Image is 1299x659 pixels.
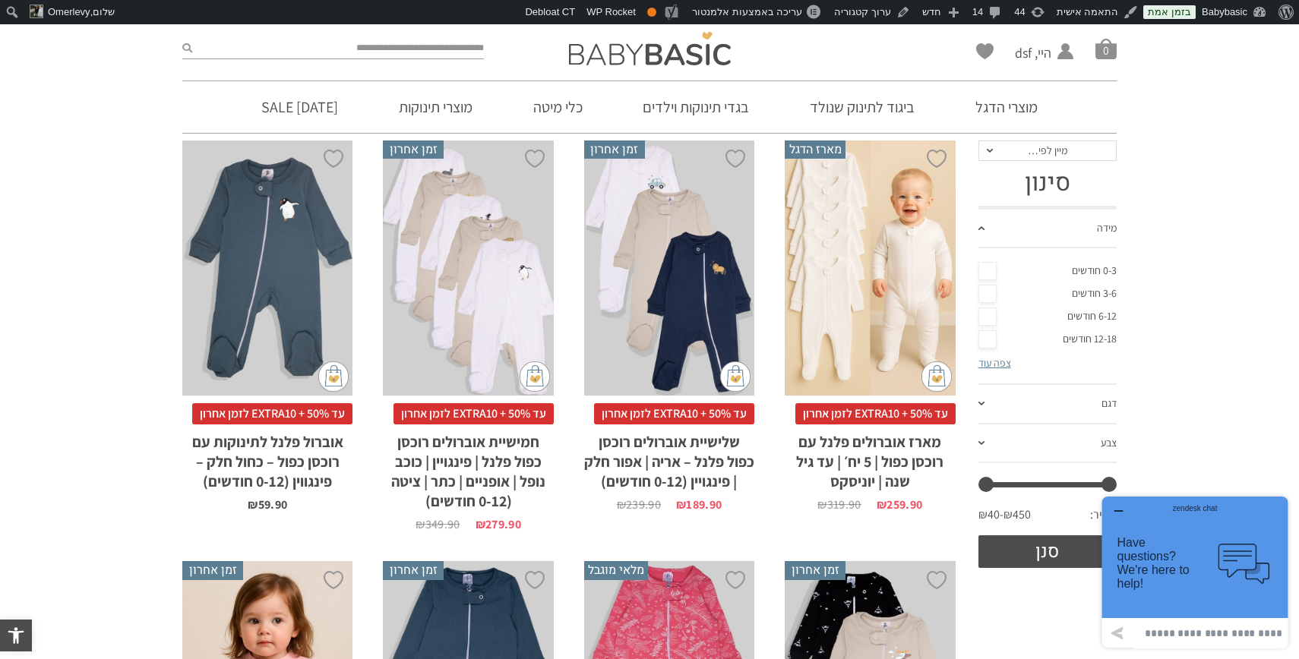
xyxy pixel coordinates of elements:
h2: מארז אוברולים פלנל עם רוכסן כפול | 5 יח׳ | עד גיל שנה | יוניסקס [785,424,955,491]
span: עד 50% + EXTRA10 לזמן אחרון [393,403,554,424]
a: מארז הדגל מארז אוברולים פלנל עם רוכסן כפול | 5 יח׳ | עד גיל שנה | יוניסקס עד 50% + EXTRA10 לזמן א... [785,140,955,512]
a: Wishlist [976,43,994,59]
h2: אוברול פלנל לתינוקות עם רוכסן כפול – כחול חלק – פינגווין (0-12 חודשים) [182,424,352,491]
span: זמן אחרון [584,140,645,159]
bdi: 239.90 [617,497,661,512]
a: סל קניות0 [1095,38,1117,59]
span: ₪ [817,497,826,512]
h3: סינון [978,169,1117,197]
span: ₪ [676,497,686,512]
img: cat-mini-atc.png [318,361,349,392]
div: תקין [647,8,656,17]
img: cat-mini-atc.png [921,361,952,392]
bdi: 319.90 [817,497,861,512]
span: ₪450 [1003,506,1031,523]
bdi: 59.90 [248,497,287,512]
a: מוצרי תינוקות [376,81,495,133]
span: ₪ [617,497,626,512]
span: ₪ [877,497,887,512]
iframe: פותח יישומון שאפשר לשוחח בו בצ'אט עם אחד הנציגים שלנו [1096,490,1294,654]
h2: חמישיית אוברולים רוכסן כפול פלנל | פינגויין | כוכב נופל | אופניים | כתר | ציטה (0-12 חודשים) [383,424,553,511]
span: מלאי מוגבל [584,561,648,579]
span: סל קניות [1095,38,1117,59]
a: בגדי תינוקות וילדים [620,81,772,133]
span: עד 50% + EXTRA10 לזמן אחרון [594,403,754,424]
span: עד 50% + EXTRA10 לזמן אחרון [192,403,352,424]
a: דגם [978,385,1117,424]
bdi: 189.90 [676,497,722,512]
a: זמן אחרון חמישיית אוברולים רוכסן כפול פלנל | פינגויין | כוכב נופל | אופניים | כתר | ציטה (0-12 חו... [383,140,553,531]
span: ₪ [248,497,258,512]
span: מיין לפי… [1028,143,1067,157]
a: כלי מיטה [510,81,605,133]
span: זמן אחרון [383,140,444,159]
a: מוצרי הדגל [953,81,1060,133]
span: ₪ [416,516,425,532]
a: בזמן אמת [1143,5,1196,19]
bdi: 279.90 [476,516,521,532]
button: סנן [978,535,1117,568]
a: אוברול פלנל לתינוקות עם רוכסן כפול - כחול חלק - פינגווין (0-12 חודשים) עד 50% + EXTRA10 לזמן אחרו... [182,140,352,512]
span: מארז הדגל [785,140,845,159]
a: ביגוד לתינוק שנולד [787,81,937,133]
h2: שלישיית אוברולים רוכסן כפול פלנל – אריה | אפור חלק | פינגויין (0-12 חודשים) [584,424,754,491]
a: צבע [978,424,1117,464]
span: Omerlevy [48,6,90,17]
a: 3-6 חודשים [978,282,1117,305]
bdi: 259.90 [877,497,922,512]
span: החשבון שלי [1015,62,1051,81]
span: זמן אחרון [383,561,444,579]
div: מחיר: — [978,503,1117,534]
a: [DATE] SALE [239,81,361,133]
span: זמן אחרון [785,561,845,579]
a: 0-3 חודשים [978,260,1117,282]
a: 6-12 חודשים [978,305,1117,328]
img: Baby Basic בגדי תינוקות וילדים אונליין [569,32,731,65]
span: עד 50% + EXTRA10 לזמן אחרון [795,403,956,424]
span: זמן אחרון [182,561,243,579]
span: Wishlist [976,43,994,65]
bdi: 349.90 [416,516,460,532]
img: cat-mini-atc.png [720,361,751,392]
a: צפה עוד [978,356,1011,370]
a: מידה [978,210,1117,249]
a: 12-18 חודשים [978,328,1117,351]
span: עריכה באמצעות אלמנטור [692,6,802,17]
img: cat-mini-atc.png [520,361,550,392]
span: ₪ [476,516,485,532]
span: ₪40 [978,506,1003,523]
a: זמן אחרון שלישיית אוברולים רוכסן כפול פלנל - אריה | אפור חלק | פינגויין (0-12 חודשים) עד 50% + EX... [584,140,754,512]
